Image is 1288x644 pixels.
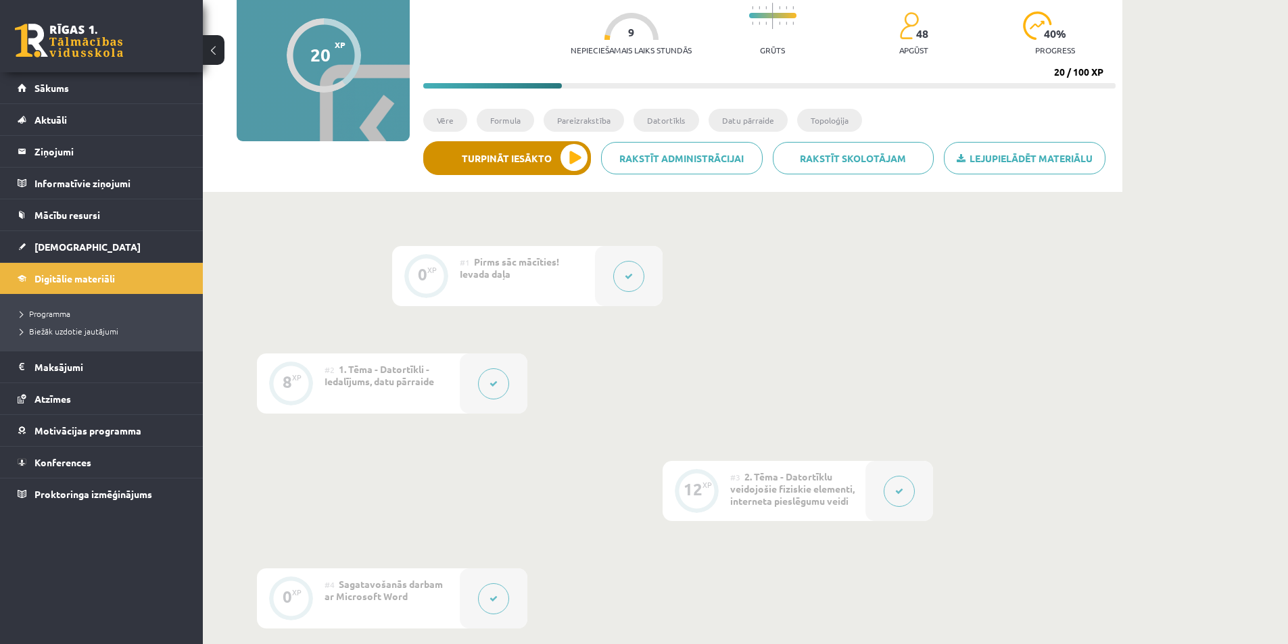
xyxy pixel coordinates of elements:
[797,109,862,132] li: Topoloģija
[779,22,780,25] img: icon-short-line-57e1e144782c952c97e751825c79c345078a6d821885a25fce030b3d8c18986b.svg
[34,114,67,126] span: Aktuāli
[292,374,302,381] div: XP
[944,142,1105,174] a: Lejupielādēt materiālu
[20,307,189,320] a: Programma
[18,478,186,510] a: Proktoringa izmēģinājums
[601,142,763,174] a: Rakstīt administrācijai
[709,109,788,132] li: Datu pārraide
[730,470,855,507] span: 2. Tēma - Datortīklu veidojošie fiziskie elementi, interneta pieslēgumu veidi
[18,415,186,446] a: Motivācijas programma
[760,45,785,55] p: Grūts
[325,578,443,602] span: Sagatavošanās darbam ar Microsoft Word
[18,136,186,167] a: Ziņojumi
[730,472,740,482] span: #3
[899,11,919,40] img: students-c634bb4e5e11cddfef0936a35e636f08e4e9abd3cc4e673bd6f9a4125e45ecb1.svg
[1035,45,1075,55] p: progress
[292,589,302,596] div: XP
[310,45,331,65] div: 20
[18,351,186,382] a: Maksājumi
[34,456,91,468] span: Konferences
[773,142,934,174] a: Rakstīt skolotājam
[460,257,470,268] span: #1
[786,22,787,25] img: icon-short-line-57e1e144782c952c97e751825c79c345078a6d821885a25fce030b3d8c18986b.svg
[427,266,437,274] div: XP
[34,136,186,167] legend: Ziņojumi
[325,579,335,590] span: #4
[283,376,292,388] div: 8
[34,351,186,382] legend: Maksājumi
[1044,28,1067,40] span: 40 %
[18,447,186,478] a: Konferences
[283,591,292,603] div: 0
[628,26,634,39] span: 9
[772,3,773,29] img: icon-long-line-d9ea69661e0d244f92f715978eff75569469978d946b2353a9bb055b3ed8787d.svg
[684,483,702,495] div: 12
[765,6,767,9] img: icon-short-line-57e1e144782c952c97e751825c79c345078a6d821885a25fce030b3d8c18986b.svg
[792,6,794,9] img: icon-short-line-57e1e144782c952c97e751825c79c345078a6d821885a25fce030b3d8c18986b.svg
[34,209,100,221] span: Mācību resursi
[18,72,186,103] a: Sākums
[18,231,186,262] a: [DEMOGRAPHIC_DATA]
[752,6,753,9] img: icon-short-line-57e1e144782c952c97e751825c79c345078a6d821885a25fce030b3d8c18986b.svg
[20,326,118,337] span: Biežāk uzdotie jautājumi
[899,45,928,55] p: apgūst
[34,82,69,94] span: Sākums
[34,393,71,405] span: Atzīmes
[20,325,189,337] a: Biežāk uzdotie jautājumi
[15,24,123,57] a: Rīgas 1. Tālmācības vidusskola
[916,28,928,40] span: 48
[335,40,345,49] span: XP
[34,168,186,199] legend: Informatīvie ziņojumi
[779,6,780,9] img: icon-short-line-57e1e144782c952c97e751825c79c345078a6d821885a25fce030b3d8c18986b.svg
[477,109,534,132] li: Formula
[423,141,591,175] button: Turpināt iesākto
[765,22,767,25] img: icon-short-line-57e1e144782c952c97e751825c79c345078a6d821885a25fce030b3d8c18986b.svg
[571,45,692,55] p: Nepieciešamais laiks stundās
[18,263,186,294] a: Digitālie materiāli
[759,6,760,9] img: icon-short-line-57e1e144782c952c97e751825c79c345078a6d821885a25fce030b3d8c18986b.svg
[325,363,434,387] span: 1. Tēma - Datortīkli - Iedalījums, datu pārraide
[752,22,753,25] img: icon-short-line-57e1e144782c952c97e751825c79c345078a6d821885a25fce030b3d8c18986b.svg
[702,481,712,489] div: XP
[544,109,624,132] li: Pareizrakstība
[786,6,787,9] img: icon-short-line-57e1e144782c952c97e751825c79c345078a6d821885a25fce030b3d8c18986b.svg
[418,268,427,280] div: 0
[34,272,115,284] span: Digitālie materiāli
[34,424,141,437] span: Motivācijas programma
[20,308,70,319] span: Programma
[18,199,186,230] a: Mācību resursi
[34,488,152,500] span: Proktoringa izmēģinājums
[792,22,794,25] img: icon-short-line-57e1e144782c952c97e751825c79c345078a6d821885a25fce030b3d8c18986b.svg
[460,255,559,280] span: Pirms sāc mācīties! Ievada daļa
[18,104,186,135] a: Aktuāli
[759,22,760,25] img: icon-short-line-57e1e144782c952c97e751825c79c345078a6d821885a25fce030b3d8c18986b.svg
[1023,11,1052,40] img: icon-progress-161ccf0a02000e728c5f80fcf4c31c7af3da0e1684b2b1d7c360e028c24a22f1.svg
[325,364,335,375] span: #2
[34,241,141,253] span: [DEMOGRAPHIC_DATA]
[634,109,699,132] li: Datortīkls
[18,383,186,414] a: Atzīmes
[18,168,186,199] a: Informatīvie ziņojumi
[423,109,467,132] li: Vēre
